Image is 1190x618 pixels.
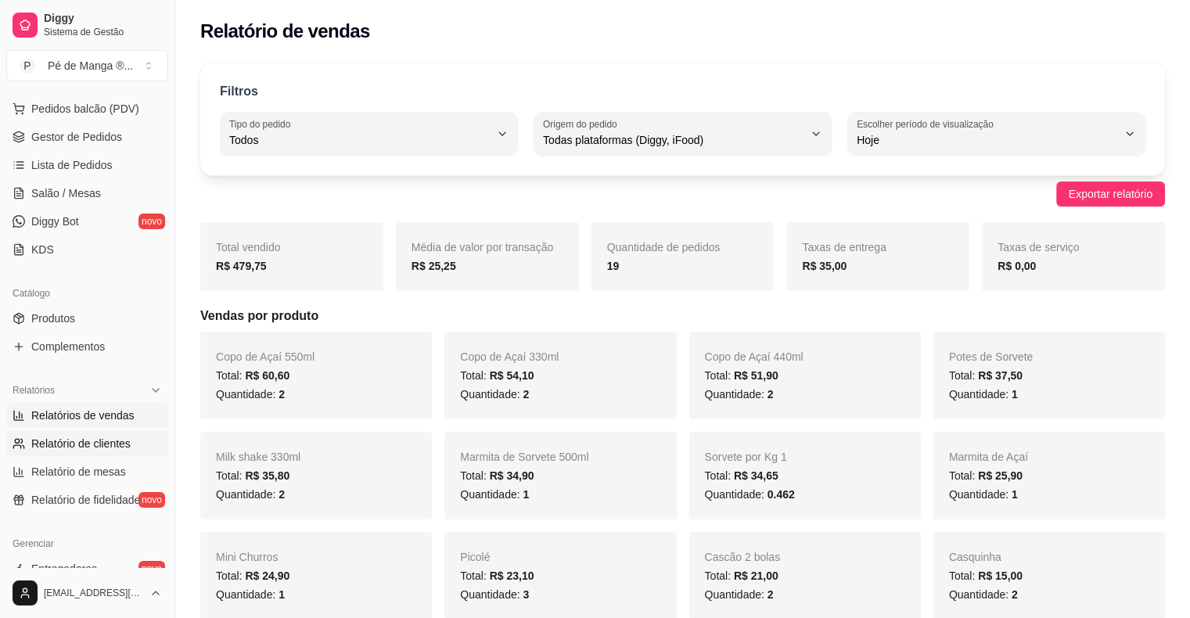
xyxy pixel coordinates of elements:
[978,369,1023,382] span: R$ 37,50
[978,569,1023,582] span: R$ 15,00
[31,129,122,145] span: Gestor de Pedidos
[412,260,456,272] strong: R$ 25,25
[31,492,140,508] span: Relatório de fidelidade
[31,464,126,480] span: Relatório de mesas
[6,574,168,612] button: [EMAIL_ADDRESS][DOMAIN_NAME]
[705,369,778,382] span: Total:
[705,350,804,363] span: Copo de Açaí 440ml
[229,117,296,131] label: Tipo do pedido
[31,214,79,229] span: Diggy Bot
[20,58,35,74] span: P
[1056,181,1165,207] button: Exportar relatório
[6,403,168,428] a: Relatórios de vendas
[490,569,534,582] span: R$ 23,10
[857,117,998,131] label: Escolher período de visualização
[6,237,168,262] a: KDS
[949,388,1018,401] span: Quantidade:
[412,241,553,253] span: Média de valor por transação
[734,569,778,582] span: R$ 21,00
[460,369,534,382] span: Total:
[705,488,795,501] span: Quantidade:
[1069,185,1152,203] span: Exportar relatório
[31,157,113,173] span: Lista de Pedidos
[802,260,847,272] strong: R$ 35,00
[490,469,534,482] span: R$ 34,90
[6,6,168,44] a: DiggySistema de Gestão
[229,132,490,148] span: Todos
[460,488,529,501] span: Quantidade:
[216,488,285,501] span: Quantidade:
[245,569,289,582] span: R$ 24,90
[279,488,285,501] span: 2
[949,451,1028,463] span: Marmita de Açaí
[949,569,1023,582] span: Total:
[31,339,105,354] span: Complementos
[523,388,529,401] span: 2
[978,469,1023,482] span: R$ 25,90
[705,588,774,601] span: Quantidade:
[705,451,787,463] span: Sorvete por Kg 1
[6,556,168,581] a: Entregadoresnovo
[949,369,1023,382] span: Total:
[705,388,774,401] span: Quantidade:
[13,384,55,397] span: Relatórios
[220,82,258,101] p: Filtros
[216,569,289,582] span: Total:
[44,12,162,26] span: Diggy
[847,112,1145,156] button: Escolher período de visualizaçãoHoje
[734,469,778,482] span: R$ 34,65
[460,388,529,401] span: Quantidade:
[216,241,281,253] span: Total vendido
[200,307,1165,325] h5: Vendas por produto
[1012,588,1018,601] span: 2
[216,369,289,382] span: Total:
[460,350,559,363] span: Copo de Açaí 330ml
[1012,388,1018,401] span: 1
[705,551,781,563] span: Cascão 2 bolas
[949,488,1018,501] span: Quantidade:
[998,260,1036,272] strong: R$ 0,00
[31,185,101,201] span: Salão / Mesas
[6,153,168,178] a: Lista de Pedidos
[44,26,162,38] span: Sistema de Gestão
[44,587,143,599] span: [EMAIL_ADDRESS][DOMAIN_NAME]
[607,241,721,253] span: Quantidade de pedidos
[949,469,1023,482] span: Total:
[31,311,75,326] span: Produtos
[220,112,518,156] button: Tipo do pedidoTodos
[734,369,778,382] span: R$ 51,90
[802,241,886,253] span: Taxas de entrega
[705,469,778,482] span: Total:
[705,569,778,582] span: Total:
[6,209,168,234] a: Diggy Botnovo
[216,388,285,401] span: Quantidade:
[6,50,168,81] button: Select a team
[31,436,131,451] span: Relatório de clientes
[460,451,588,463] span: Marmita de Sorvete 500ml
[6,431,168,456] a: Relatório de clientes
[6,334,168,359] a: Complementos
[216,260,267,272] strong: R$ 479,75
[949,350,1033,363] span: Potes de Sorvete
[216,350,315,363] span: Copo de Açaí 550ml
[245,469,289,482] span: R$ 35,80
[31,101,139,117] span: Pedidos balcão (PDV)
[31,408,135,423] span: Relatórios de vendas
[460,469,534,482] span: Total:
[523,488,529,501] span: 1
[768,388,774,401] span: 2
[998,241,1079,253] span: Taxas de serviço
[6,487,168,512] a: Relatório de fidelidadenovo
[6,281,168,306] div: Catálogo
[279,588,285,601] span: 1
[460,569,534,582] span: Total:
[534,112,832,156] button: Origem do pedidoTodas plataformas (Diggy, iFood)
[6,459,168,484] a: Relatório de mesas
[216,451,300,463] span: Milk shake 330ml
[490,369,534,382] span: R$ 54,10
[48,58,133,74] div: Pé de Manga ® ...
[857,132,1117,148] span: Hoje
[543,117,622,131] label: Origem do pedido
[6,96,168,121] button: Pedidos balcão (PDV)
[523,588,529,601] span: 3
